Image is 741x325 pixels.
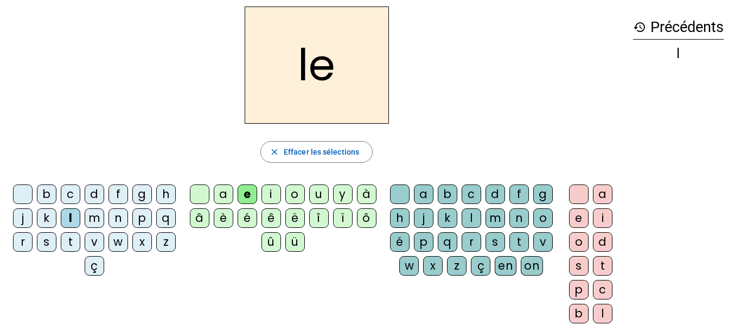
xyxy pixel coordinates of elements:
[238,208,257,228] div: é
[85,184,104,204] div: d
[462,232,481,252] div: r
[438,208,457,228] div: k
[414,208,433,228] div: j
[533,184,553,204] div: g
[390,232,410,252] div: é
[533,232,553,252] div: v
[423,256,443,276] div: x
[357,184,376,204] div: à
[399,256,419,276] div: w
[261,208,281,228] div: ê
[414,184,433,204] div: a
[156,184,176,204] div: h
[593,184,612,204] div: a
[593,232,612,252] div: d
[85,208,104,228] div: m
[633,47,724,60] div: l
[569,208,589,228] div: e
[214,184,233,204] div: a
[108,184,128,204] div: f
[569,232,589,252] div: o
[593,304,612,323] div: l
[61,184,80,204] div: c
[486,208,505,228] div: m
[85,232,104,252] div: v
[633,15,724,40] h3: Précédents
[61,232,80,252] div: t
[285,232,305,252] div: ü
[521,256,543,276] div: on
[593,256,612,276] div: t
[238,184,257,204] div: e
[486,184,505,204] div: d
[156,232,176,252] div: z
[471,256,490,276] div: ç
[486,232,505,252] div: s
[569,304,589,323] div: b
[85,256,104,276] div: ç
[462,184,481,204] div: c
[270,147,279,157] mat-icon: close
[214,208,233,228] div: è
[37,208,56,228] div: k
[509,208,529,228] div: n
[333,208,353,228] div: ï
[61,208,80,228] div: l
[13,232,33,252] div: r
[13,208,33,228] div: j
[569,280,589,299] div: p
[593,208,612,228] div: i
[37,232,56,252] div: s
[633,21,646,34] mat-icon: history
[438,232,457,252] div: q
[569,256,589,276] div: s
[261,232,281,252] div: û
[533,208,553,228] div: o
[132,184,152,204] div: g
[509,184,529,204] div: f
[261,184,281,204] div: i
[190,208,209,228] div: â
[438,184,457,204] div: b
[390,208,410,228] div: h
[309,208,329,228] div: î
[462,208,481,228] div: l
[37,184,56,204] div: b
[108,232,128,252] div: w
[108,208,128,228] div: n
[132,232,152,252] div: x
[309,184,329,204] div: u
[132,208,152,228] div: p
[357,208,376,228] div: ô
[593,280,612,299] div: c
[285,208,305,228] div: ë
[447,256,467,276] div: z
[509,232,529,252] div: t
[285,184,305,204] div: o
[156,208,176,228] div: q
[245,7,389,124] h2: le
[495,256,516,276] div: en
[284,145,359,158] span: Effacer les sélections
[260,141,373,163] button: Effacer les sélections
[333,184,353,204] div: y
[414,232,433,252] div: p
